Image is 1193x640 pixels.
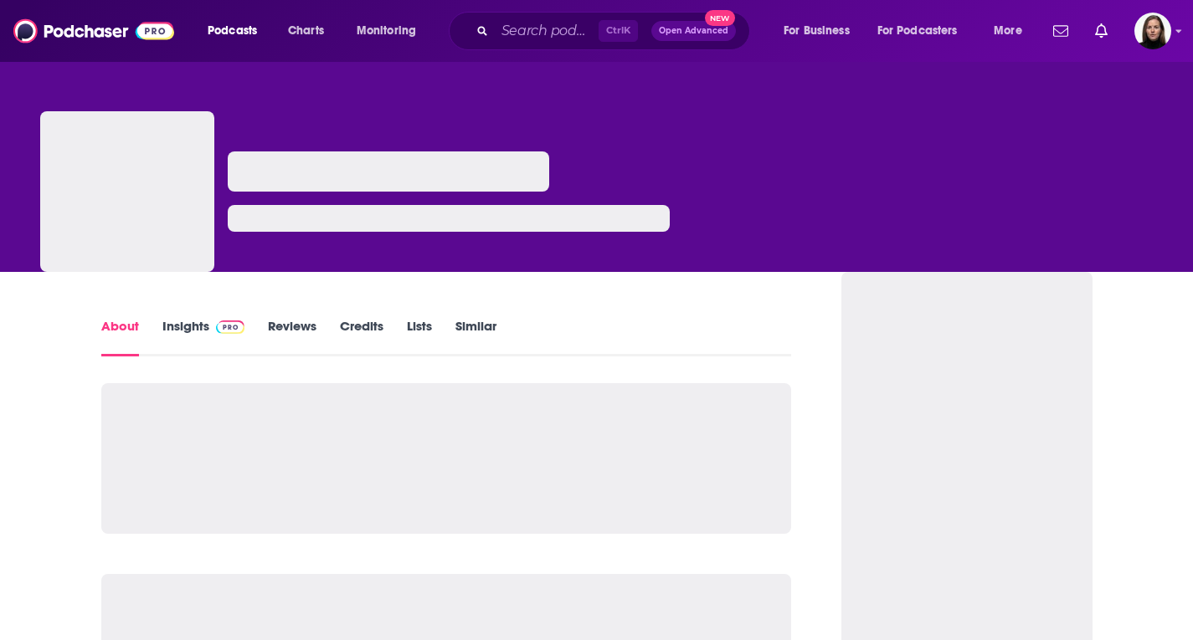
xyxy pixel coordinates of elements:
[345,18,438,44] button: open menu
[288,19,324,43] span: Charts
[705,10,735,26] span: New
[268,318,316,356] a: Reviews
[101,318,139,356] a: About
[1088,17,1114,45] a: Show notifications dropdown
[340,318,383,356] a: Credits
[407,318,432,356] a: Lists
[772,18,871,44] button: open menu
[1134,13,1171,49] button: Show profile menu
[1046,17,1075,45] a: Show notifications dropdown
[877,19,958,43] span: For Podcasters
[216,320,245,334] img: Podchaser Pro
[455,318,496,356] a: Similar
[866,18,982,44] button: open menu
[277,18,334,44] a: Charts
[162,318,245,356] a: InsightsPodchaser Pro
[208,19,257,43] span: Podcasts
[599,20,638,42] span: Ctrl K
[495,18,599,44] input: Search podcasts, credits, & more...
[1134,13,1171,49] span: Logged in as BevCat3
[196,18,279,44] button: open menu
[659,27,728,35] span: Open Advanced
[357,19,416,43] span: Monitoring
[982,18,1043,44] button: open menu
[651,21,736,41] button: Open AdvancedNew
[994,19,1022,43] span: More
[1134,13,1171,49] img: User Profile
[13,15,174,47] img: Podchaser - Follow, Share and Rate Podcasts
[784,19,850,43] span: For Business
[465,12,766,50] div: Search podcasts, credits, & more...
